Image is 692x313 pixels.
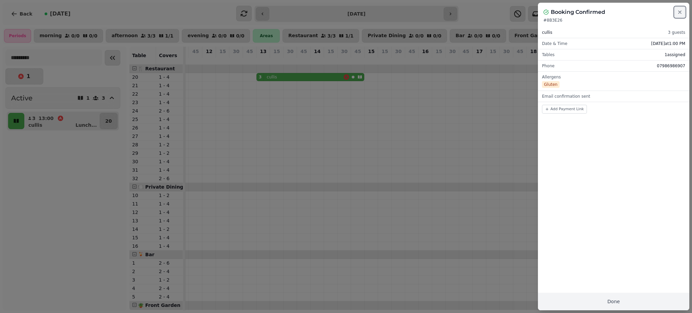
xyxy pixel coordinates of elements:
[538,293,689,310] button: Done
[668,30,685,35] span: 3 guests
[542,30,552,35] span: cullis
[542,63,554,69] span: Phone
[551,8,605,16] h2: Booking Confirmed
[542,105,587,114] button: Add Payment Link
[542,75,561,79] span: Allergens
[542,41,567,46] span: Date & Time
[543,18,684,23] p: # 8B3E26
[665,52,685,57] span: 1 assigned
[542,52,554,57] span: Tables
[651,41,685,46] span: [DATE] at 1:00 PM
[538,91,689,102] div: Email confirmation sent
[542,81,560,88] span: gluten
[657,63,685,69] span: 07986986907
